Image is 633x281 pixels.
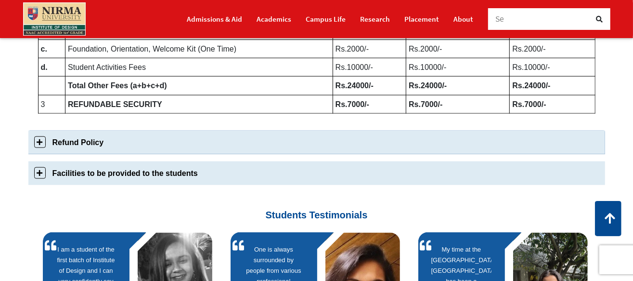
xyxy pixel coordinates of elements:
b: Total Other Fees (a+b+c+d) [68,81,167,90]
td: 3 [38,95,65,113]
td: Student Activities Fees [65,58,333,77]
a: Campus Life [306,11,346,27]
a: Placement [405,11,439,27]
b: d. [41,63,48,71]
td: Rs.2000/- [333,40,406,58]
td: Rs.2000/- [406,40,510,58]
a: Academics [257,11,292,27]
a: About [454,11,474,27]
a: Facilities to be provided to the students [28,161,605,185]
td: Rs.10000/- [333,58,406,77]
b: c. [41,45,47,53]
img: main_logo [23,2,86,36]
b: Rs.24000/- [336,81,374,90]
td: Rs.10000/- [406,58,510,77]
h3: Students Testimonials [36,192,598,221]
a: Research [361,11,390,27]
b: Rs.24000/- [512,81,550,90]
b: Rs.7000/- [409,100,442,108]
b: Rs.7000/- [336,100,369,108]
td: Rs.10000/- [510,58,595,77]
b: Rs.24000/- [409,81,447,90]
td: Rs.2000/- [510,40,595,58]
span: Se [496,13,505,24]
td: Foundation, Orientation, Welcome Kit (One Time) [65,40,333,58]
b: Rs.7000/- [512,100,546,108]
b: REFUNDABLE SECURITY [68,100,162,108]
a: Admissions & Aid [187,11,243,27]
a: Refund Policy [28,131,605,154]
